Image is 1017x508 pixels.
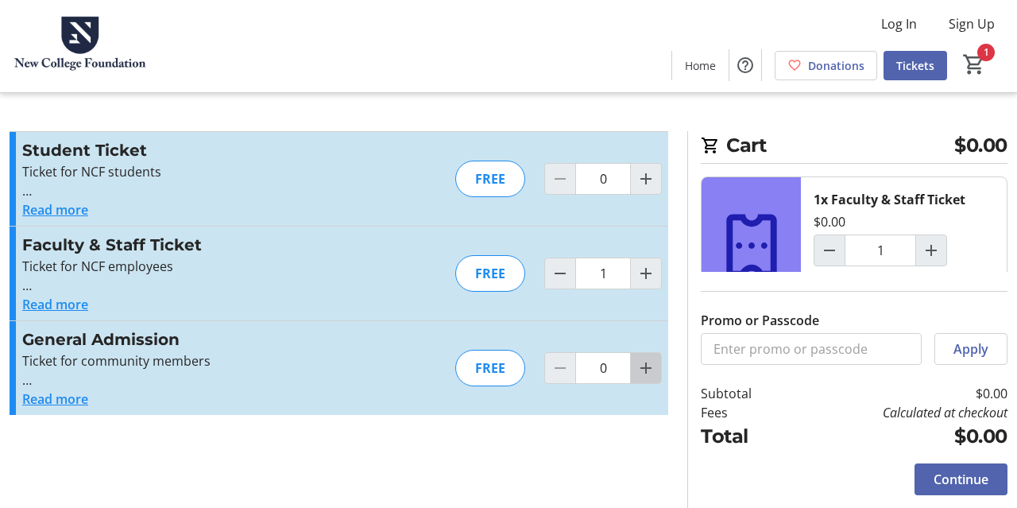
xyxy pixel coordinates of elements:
[22,328,369,351] h3: General Admission
[790,422,1007,451] td: $0.00
[685,57,716,74] span: Home
[575,163,631,195] input: Student Ticket Quantity
[631,353,661,383] button: Increment by one
[814,212,845,231] div: $0.00
[790,384,1007,403] td: $0.00
[455,161,525,197] div: FREE
[881,14,917,33] span: Log In
[868,11,930,37] button: Log In
[814,190,965,209] div: 1x Faculty & Staff Ticket
[814,235,845,266] button: Decrement by one
[631,258,661,289] button: Increment by one
[672,51,729,80] a: Home
[884,51,947,80] a: Tickets
[701,333,922,365] input: Enter promo or passcode
[934,333,1007,365] button: Apply
[455,350,525,386] div: FREE
[936,11,1007,37] button: Sign Up
[631,164,661,194] button: Increment by one
[953,339,988,359] span: Apply
[729,49,761,81] button: Help
[775,51,877,80] a: Donations
[934,470,988,489] span: Continue
[915,463,1007,495] button: Continue
[814,270,901,301] button: Remove
[22,295,88,314] button: Read more
[916,235,946,266] button: Increment by one
[701,311,819,330] label: Promo or Passcode
[808,57,864,74] span: Donations
[701,384,790,403] td: Subtotal
[896,57,934,74] span: Tickets
[575,258,631,289] input: Faculty & Staff Ticket Quantity
[790,403,1007,422] td: Calculated at checkout
[22,162,369,181] p: Ticket for NCF students
[545,258,575,289] button: Decrement by one
[22,200,88,219] button: Read more
[845,235,916,266] input: Faculty & Staff Ticket Quantity
[701,131,1007,164] h2: Cart
[701,422,790,451] td: Total
[960,50,988,79] button: Cart
[10,6,151,86] img: New College Foundation's Logo
[22,233,369,257] h3: Faculty & Staff Ticket
[22,351,369,370] p: Ticket for community members
[22,257,369,276] p: Ticket for NCF employees
[949,14,995,33] span: Sign Up
[22,138,369,162] h3: Student Ticket
[575,352,631,384] input: General Admission Quantity
[22,390,88,409] button: Read more
[455,255,525,292] div: FREE
[701,403,790,422] td: Fees
[954,131,1007,160] span: $0.00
